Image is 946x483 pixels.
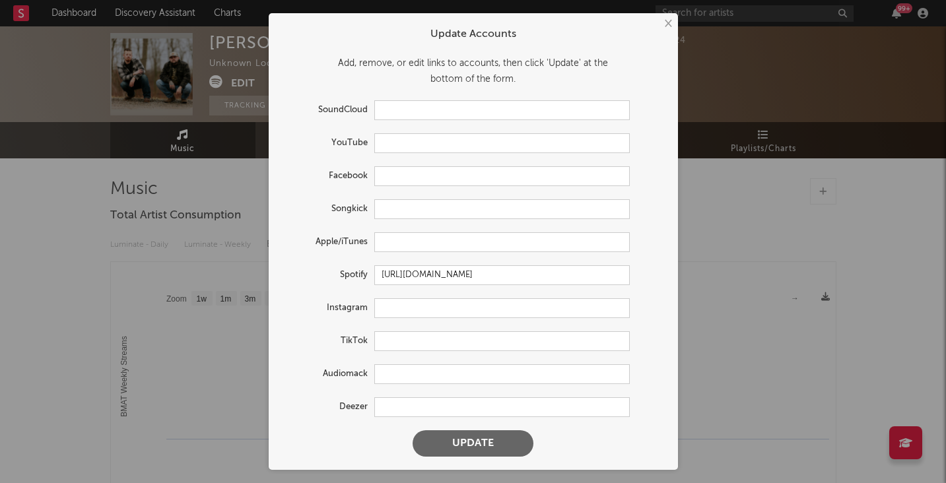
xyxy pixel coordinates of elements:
button: Update [413,430,533,457]
label: Deezer [282,399,374,415]
label: SoundCloud [282,102,374,118]
div: Update Accounts [282,26,665,42]
label: Spotify [282,267,374,283]
label: Audiomack [282,366,374,382]
label: Apple/iTunes [282,234,374,250]
button: × [660,16,675,31]
label: TikTok [282,333,374,349]
label: Facebook [282,168,374,184]
div: Add, remove, or edit links to accounts, then click 'Update' at the bottom of the form. [282,55,665,87]
label: Songkick [282,201,374,217]
label: Instagram [282,300,374,316]
label: YouTube [282,135,374,151]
